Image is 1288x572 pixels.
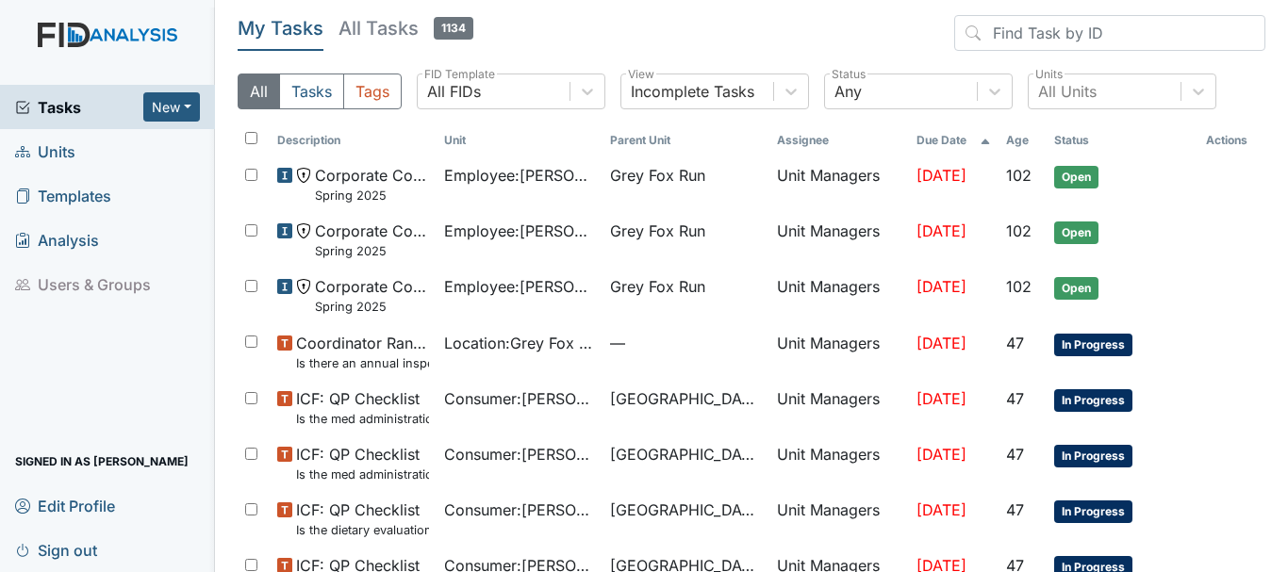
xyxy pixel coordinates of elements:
[238,74,402,109] div: Type filter
[1054,445,1132,467] span: In Progress
[15,491,115,520] span: Edit Profile
[444,332,596,354] span: Location : Grey Fox Run
[916,500,966,519] span: [DATE]
[610,387,762,410] span: [GEOGRAPHIC_DATA]
[296,410,429,428] small: Is the med administration assessment current? (document the date in the comment section)
[610,443,762,466] span: [GEOGRAPHIC_DATA]
[427,80,481,103] div: All FIDs
[769,435,908,491] td: Unit Managers
[437,124,603,156] th: Toggle SortBy
[769,124,908,156] th: Assignee
[1006,334,1024,352] span: 47
[916,221,966,240] span: [DATE]
[1006,166,1032,185] span: 102
[916,277,966,296] span: [DATE]
[343,74,402,109] button: Tags
[315,164,429,204] span: Corporate Compliance Spring 2025
[444,443,596,466] span: Consumer : [PERSON_NAME][GEOGRAPHIC_DATA]
[769,212,908,268] td: Unit Managers
[315,220,429,260] span: Corporate Compliance Spring 2025
[296,443,429,483] span: ICF: QP Checklist Is the med administration assessment current? (document the date in the comment...
[769,156,908,212] td: Unit Managers
[610,164,705,187] span: Grey Fox Run
[769,380,908,435] td: Unit Managers
[631,80,754,103] div: Incomplete Tasks
[1054,389,1132,412] span: In Progress
[296,332,429,372] span: Coordinator Random Is there an annual inspection of the Security and Fire alarm system on file?
[315,187,429,204] small: Spring 2025
[1006,389,1024,408] span: 47
[15,535,97,564] span: Sign out
[1006,445,1024,464] span: 47
[1006,277,1032,296] span: 102
[610,275,705,298] span: Grey Fox Run
[834,80,862,103] div: Any
[769,491,908,547] td: Unit Managers
[238,74,280,109] button: All
[315,298,429,316] small: Spring 2025
[1038,80,1097,103] div: All Units
[1054,277,1098,300] span: Open
[296,387,429,428] span: ICF: QP Checklist Is the med administration assessment current? (document the date in the comment...
[270,124,437,156] th: Toggle SortBy
[296,354,429,372] small: Is there an annual inspection of the Security and Fire alarm system on file?
[1054,500,1132,523] span: In Progress
[15,181,111,210] span: Templates
[315,275,429,316] span: Corporate Compliance Spring 2025
[444,498,596,521] span: Consumer : [PERSON_NAME]
[15,137,75,166] span: Units
[610,498,762,521] span: [GEOGRAPHIC_DATA]
[296,466,429,483] small: Is the med administration assessment current? (document the date in the comment section)
[603,124,769,156] th: Toggle SortBy
[15,225,99,254] span: Analysis
[610,332,762,354] span: —
[15,96,143,119] a: Tasks
[245,132,257,144] input: Toggle All Rows Selected
[296,521,429,539] small: Is the dietary evaluation current? (document the date in the comment section)
[1054,166,1098,188] span: Open
[444,387,596,410] span: Consumer : [PERSON_NAME]
[15,447,189,476] span: Signed in as [PERSON_NAME]
[1054,221,1098,244] span: Open
[339,15,473,41] h5: All Tasks
[999,124,1047,156] th: Toggle SortBy
[610,220,705,242] span: Grey Fox Run
[444,164,596,187] span: Employee : [PERSON_NAME][GEOGRAPHIC_DATA]
[444,275,596,298] span: Employee : [PERSON_NAME]
[954,15,1265,51] input: Find Task by ID
[769,324,908,380] td: Unit Managers
[1054,334,1132,356] span: In Progress
[916,166,966,185] span: [DATE]
[1006,221,1032,240] span: 102
[434,17,473,40] span: 1134
[916,445,966,464] span: [DATE]
[315,242,429,260] small: Spring 2025
[279,74,344,109] button: Tasks
[916,334,966,352] span: [DATE]
[1198,124,1265,156] th: Actions
[444,220,596,242] span: Employee : [PERSON_NAME]
[1006,500,1024,519] span: 47
[296,498,429,539] span: ICF: QP Checklist Is the dietary evaluation current? (document the date in the comment section)
[238,15,323,41] h5: My Tasks
[769,268,908,323] td: Unit Managers
[1047,124,1198,156] th: Toggle SortBy
[909,124,999,156] th: Toggle SortBy
[916,389,966,408] span: [DATE]
[143,92,200,122] button: New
